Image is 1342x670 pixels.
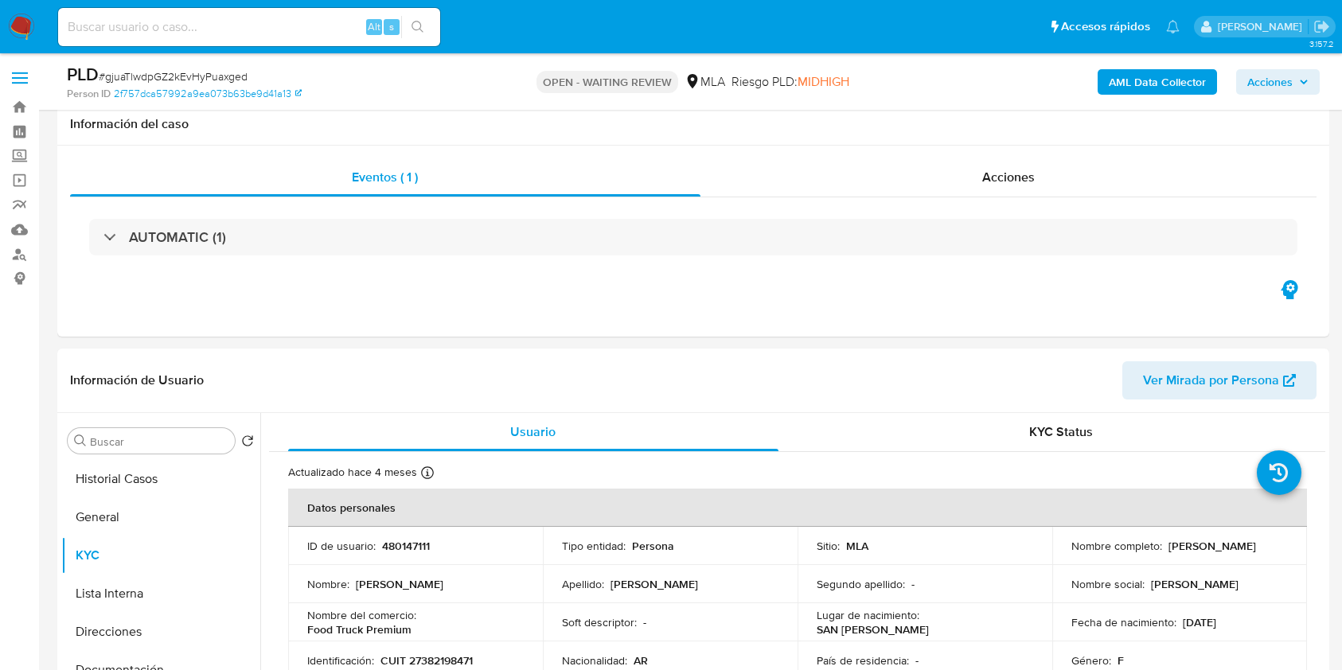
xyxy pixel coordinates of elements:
[1236,69,1320,95] button: Acciones
[307,577,349,591] p: Nombre :
[307,539,376,553] p: ID de usuario :
[798,72,849,91] span: MIDHIGH
[67,61,99,87] b: PLD
[817,539,840,553] p: Sitio :
[70,372,204,388] h1: Información de Usuario
[632,539,674,553] p: Persona
[562,615,637,629] p: Soft descriptor :
[61,498,260,536] button: General
[817,622,929,637] p: SAN [PERSON_NAME]
[61,613,260,651] button: Direcciones
[90,434,228,449] input: Buscar
[58,17,440,37] input: Buscar usuario o caso...
[562,539,626,553] p: Tipo entidad :
[380,653,473,668] p: CUIT 27382198471
[536,71,678,93] p: OPEN - WAITING REVIEW
[1168,539,1256,553] p: [PERSON_NAME]
[817,608,919,622] p: Lugar de nacimiento :
[1061,18,1150,35] span: Accesos rápidos
[1071,615,1176,629] p: Fecha de nacimiento :
[846,539,868,553] p: MLA
[382,539,430,553] p: 480147111
[562,653,627,668] p: Nacionalidad :
[1166,20,1180,33] a: Notificaciones
[241,434,254,452] button: Volver al orden por defecto
[368,19,380,34] span: Alt
[510,423,556,441] span: Usuario
[67,87,111,101] b: Person ID
[61,536,260,575] button: KYC
[114,87,302,101] a: 2f757dca57992a9ea073b63be9d41a13
[911,577,915,591] p: -
[915,653,919,668] p: -
[643,615,646,629] p: -
[817,577,905,591] p: Segundo apellido :
[61,575,260,613] button: Lista Interna
[1143,361,1279,399] span: Ver Mirada por Persona
[1151,577,1239,591] p: [PERSON_NAME]
[307,608,416,622] p: Nombre del comercio :
[731,73,849,91] span: Riesgo PLD:
[1029,423,1093,441] span: KYC Status
[288,465,417,480] p: Actualizado hace 4 meses
[307,622,412,637] p: Food Truck Premium
[634,653,648,668] p: AR
[61,460,260,498] button: Historial Casos
[401,16,434,38] button: search-icon
[74,434,87,447] button: Buscar
[288,489,1307,527] th: Datos personales
[1218,19,1308,34] p: valentina.santellan@mercadolibre.com
[611,577,698,591] p: [PERSON_NAME]
[1071,653,1111,668] p: Género :
[99,68,248,84] span: # gjuaTlwdpGZ2kEvHyPuaxged
[562,577,604,591] p: Apellido :
[307,653,374,668] p: Identificación :
[982,168,1035,186] span: Acciones
[1071,539,1162,553] p: Nombre completo :
[352,168,418,186] span: Eventos ( 1 )
[389,19,394,34] span: s
[1313,18,1330,35] a: Salir
[89,219,1297,255] div: AUTOMATIC (1)
[129,228,226,246] h3: AUTOMATIC (1)
[1071,577,1145,591] p: Nombre social :
[1118,653,1124,668] p: F
[817,653,909,668] p: País de residencia :
[1247,69,1293,95] span: Acciones
[356,577,443,591] p: [PERSON_NAME]
[1122,361,1317,399] button: Ver Mirada por Persona
[1098,69,1217,95] button: AML Data Collector
[70,116,1317,132] h1: Información del caso
[1183,615,1216,629] p: [DATE]
[685,73,725,91] div: MLA
[1109,69,1206,95] b: AML Data Collector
